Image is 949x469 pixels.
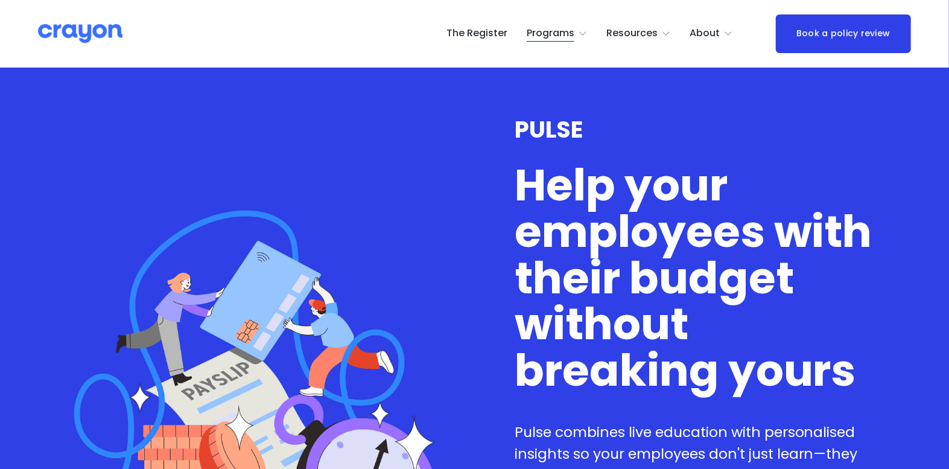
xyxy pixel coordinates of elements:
span: Resources [606,25,658,42]
h1: Help your employees with their budget without breaking yours [515,162,875,394]
a: Book a policy review [776,14,912,54]
h3: PULSE [515,116,875,143]
span: About [690,25,720,42]
span: Programs [527,25,574,42]
a: folder dropdown [690,24,733,43]
a: folder dropdown [527,24,588,43]
img: Crayon [38,23,122,44]
a: folder dropdown [606,24,671,43]
a: The Register [447,24,508,43]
